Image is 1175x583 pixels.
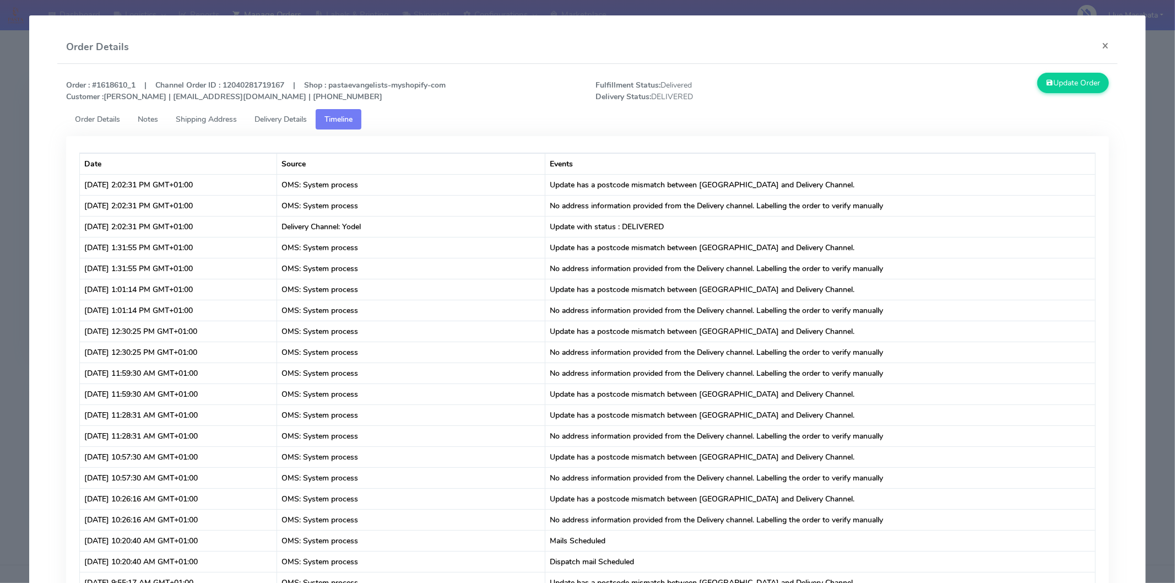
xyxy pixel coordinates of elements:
[277,551,545,572] td: OMS: System process
[277,530,545,551] td: OMS: System process
[80,174,277,195] td: [DATE] 2:02:31 PM GMT+01:00
[595,91,651,102] strong: Delivery Status:
[277,446,545,467] td: OMS: System process
[277,404,545,425] td: OMS: System process
[66,80,446,102] strong: Order : #1618610_1 | Channel Order ID : 12040281719167 | Shop : pastaevangelists-myshopify-com [P...
[545,404,1095,425] td: Update has a postcode mismatch between [GEOGRAPHIC_DATA] and Delivery Channel.
[255,114,307,125] span: Delivery Details
[277,384,545,404] td: OMS: System process
[277,321,545,342] td: OMS: System process
[80,509,277,530] td: [DATE] 10:26:16 AM GMT+01:00
[545,551,1095,572] td: Dispatch mail Scheduled
[80,258,277,279] td: [DATE] 1:31:55 PM GMT+01:00
[80,404,277,425] td: [DATE] 11:28:31 AM GMT+01:00
[277,509,545,530] td: OMS: System process
[277,279,545,300] td: OMS: System process
[277,425,545,446] td: OMS: System process
[545,237,1095,258] td: Update has a postcode mismatch between [GEOGRAPHIC_DATA] and Delivery Channel.
[138,114,158,125] span: Notes
[545,467,1095,488] td: No address information provided from the Delivery channel. Labelling the order to verify manually
[80,195,277,216] td: [DATE] 2:02:31 PM GMT+01:00
[80,446,277,467] td: [DATE] 10:57:30 AM GMT+01:00
[545,488,1095,509] td: Update has a postcode mismatch between [GEOGRAPHIC_DATA] and Delivery Channel.
[545,195,1095,216] td: No address information provided from the Delivery channel. Labelling the order to verify manually
[80,237,277,258] td: [DATE] 1:31:55 PM GMT+01:00
[545,425,1095,446] td: No address information provided from the Delivery channel. Labelling the order to verify manually
[80,279,277,300] td: [DATE] 1:01:14 PM GMT+01:00
[277,488,545,509] td: OMS: System process
[545,321,1095,342] td: Update has a postcode mismatch between [GEOGRAPHIC_DATA] and Delivery Channel.
[277,153,545,174] th: Source
[277,300,545,321] td: OMS: System process
[80,300,277,321] td: [DATE] 1:01:14 PM GMT+01:00
[277,195,545,216] td: OMS: System process
[66,40,129,55] h4: Order Details
[80,363,277,384] td: [DATE] 11:59:30 AM GMT+01:00
[80,153,277,174] th: Date
[324,114,353,125] span: Timeline
[277,467,545,488] td: OMS: System process
[545,258,1095,279] td: No address information provided from the Delivery channel. Labelling the order to verify manually
[80,488,277,509] td: [DATE] 10:26:16 AM GMT+01:00
[277,258,545,279] td: OMS: System process
[277,342,545,363] td: OMS: System process
[75,114,120,125] span: Order Details
[80,467,277,488] td: [DATE] 10:57:30 AM GMT+01:00
[545,384,1095,404] td: Update has a postcode mismatch between [GEOGRAPHIC_DATA] and Delivery Channel.
[80,551,277,572] td: [DATE] 10:20:40 AM GMT+01:00
[595,80,660,90] strong: Fulfillment Status:
[545,153,1095,174] th: Events
[80,384,277,404] td: [DATE] 11:59:30 AM GMT+01:00
[545,342,1095,363] td: No address information provided from the Delivery channel. Labelling the order to verify manually
[545,509,1095,530] td: No address information provided from the Delivery channel. Labelling the order to verify manually
[1037,73,1109,93] button: Update Order
[80,321,277,342] td: [DATE] 12:30:25 PM GMT+01:00
[545,446,1095,467] td: Update has a postcode mismatch between [GEOGRAPHIC_DATA] and Delivery Channel.
[80,425,277,446] td: [DATE] 11:28:31 AM GMT+01:00
[545,216,1095,237] td: Update with status : DELIVERED
[66,91,104,102] strong: Customer :
[545,174,1095,195] td: Update has a postcode mismatch between [GEOGRAPHIC_DATA] and Delivery Channel.
[1093,31,1118,60] button: Close
[66,109,1109,129] ul: Tabs
[277,174,545,195] td: OMS: System process
[545,363,1095,384] td: No address information provided from the Delivery channel. Labelling the order to verify manually
[277,363,545,384] td: OMS: System process
[80,216,277,237] td: [DATE] 2:02:31 PM GMT+01:00
[277,237,545,258] td: OMS: System process
[277,216,545,237] td: Delivery Channel: Yodel
[80,530,277,551] td: [DATE] 10:20:40 AM GMT+01:00
[545,279,1095,300] td: Update has a postcode mismatch between [GEOGRAPHIC_DATA] and Delivery Channel.
[80,342,277,363] td: [DATE] 12:30:25 PM GMT+01:00
[545,530,1095,551] td: Mails Scheduled
[587,79,852,102] span: Delivered DELIVERED
[545,300,1095,321] td: No address information provided from the Delivery channel. Labelling the order to verify manually
[176,114,237,125] span: Shipping Address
